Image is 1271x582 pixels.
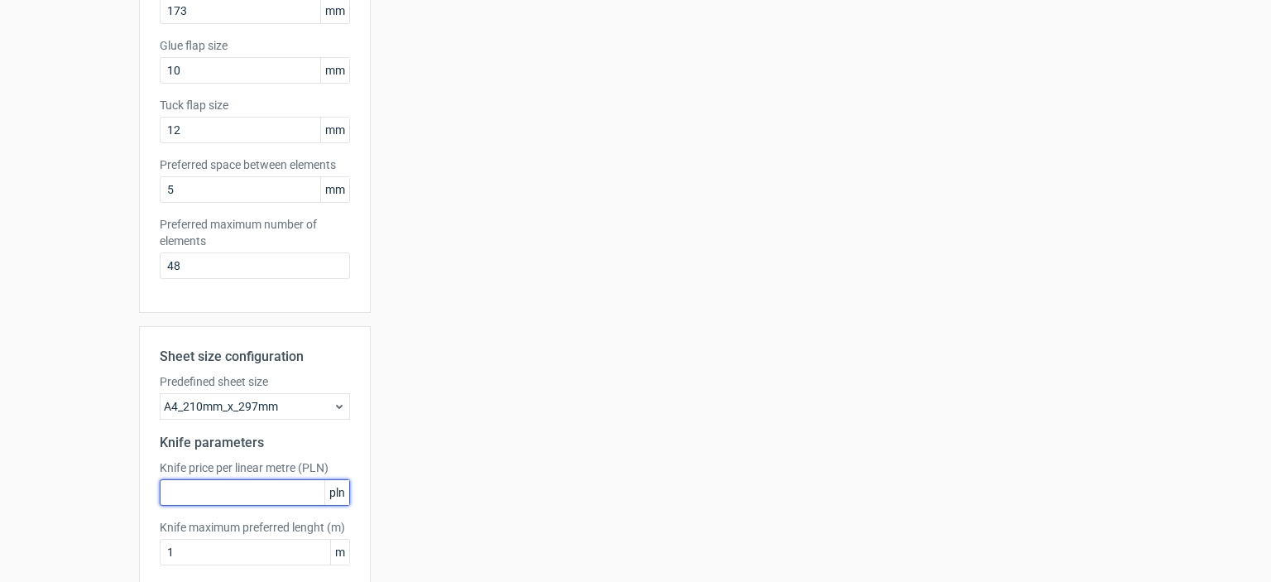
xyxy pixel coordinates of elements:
div: A4_210mm_x_297mm [160,393,350,420]
label: Predefined sheet size [160,373,350,390]
label: Tuck flap size [160,97,350,113]
span: m [330,540,349,565]
span: pln [324,480,349,505]
label: Glue flap size [160,37,350,54]
label: Preferred maximum number of elements [160,216,350,249]
span: mm [320,177,349,202]
h2: Knife parameters [160,433,350,453]
label: Knife price per linear metre (PLN) [160,459,350,476]
label: Preferred space between elements [160,156,350,173]
label: Knife maximum preferred lenght (m) [160,519,350,536]
span: mm [320,58,349,83]
span: mm [320,118,349,142]
h2: Sheet size configuration [160,347,350,367]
